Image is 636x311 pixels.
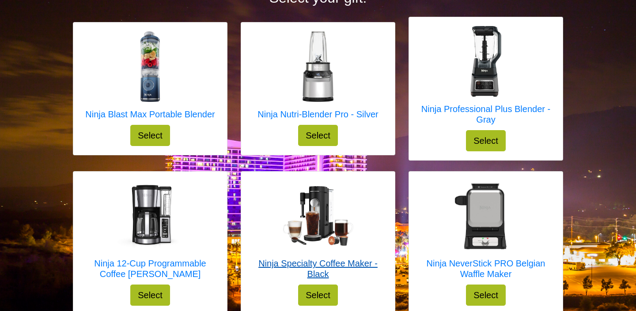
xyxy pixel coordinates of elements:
[257,31,378,125] a: Ninja Nutri-Blender Pro - Silver Ninja Nutri-Blender Pro - Silver
[298,285,338,306] button: Select
[466,130,506,151] button: Select
[250,180,386,285] a: Ninja Specialty Coffee Maker - Black Ninja Specialty Coffee Maker - Black
[130,125,170,146] button: Select
[418,180,554,285] a: Ninja NeverStick PRO Belgian Waffle Maker Ninja NeverStick PRO Belgian Waffle Maker
[298,125,338,146] button: Select
[257,109,378,120] h5: Ninja Nutri-Blender Pro - Silver
[418,258,554,279] h5: Ninja NeverStick PRO Belgian Waffle Maker
[418,26,554,130] a: Ninja Professional Plus Blender - Gray Ninja Professional Plus Blender - Gray
[115,31,185,102] img: Ninja Blast Max Portable Blender
[85,109,215,120] h5: Ninja Blast Max Portable Blender
[450,26,521,97] img: Ninja Professional Plus Blender - Gray
[115,180,185,251] img: Ninja 12-Cup Programmable Coffee Brewer
[85,31,215,125] a: Ninja Blast Max Portable Blender Ninja Blast Max Portable Blender
[418,104,554,125] h5: Ninja Professional Plus Blender - Gray
[466,285,506,306] button: Select
[283,31,353,102] img: Ninja Nutri-Blender Pro - Silver
[250,258,386,279] h5: Ninja Specialty Coffee Maker - Black
[82,258,218,279] h5: Ninja 12-Cup Programmable Coffee [PERSON_NAME]
[82,180,218,285] a: Ninja 12-Cup Programmable Coffee Brewer Ninja 12-Cup Programmable Coffee [PERSON_NAME]
[130,285,170,306] button: Select
[283,186,353,246] img: Ninja Specialty Coffee Maker - Black
[450,180,521,251] img: Ninja NeverStick PRO Belgian Waffle Maker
